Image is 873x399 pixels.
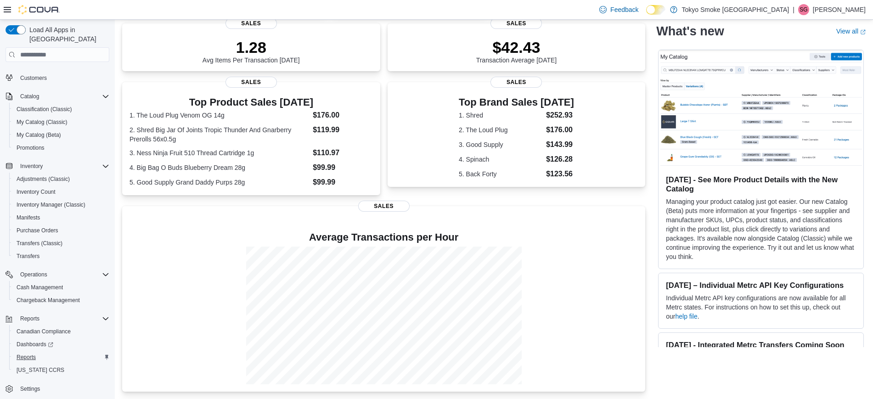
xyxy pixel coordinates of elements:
[13,295,84,306] a: Chargeback Management
[20,93,39,100] span: Catalog
[17,328,71,335] span: Canadian Compliance
[13,225,109,236] span: Purchase Orders
[9,116,113,129] button: My Catalog (Classic)
[836,28,866,35] a: View allExternal link
[2,71,113,84] button: Customers
[17,354,36,361] span: Reports
[682,4,789,15] p: Tokyo Smoke [GEOGRAPHIC_DATA]
[17,91,43,102] button: Catalog
[860,29,866,34] svg: External link
[17,240,62,247] span: Transfers (Classic)
[130,232,638,243] h4: Average Transactions per Hour
[17,131,61,139] span: My Catalog (Beta)
[9,141,113,154] button: Promotions
[17,366,64,374] span: [US_STATE] CCRS
[9,198,113,211] button: Inventory Manager (Classic)
[17,341,53,348] span: Dashboards
[225,77,277,88] span: Sales
[18,5,60,14] img: Cova
[13,326,109,337] span: Canadian Compliance
[13,142,48,153] a: Promotions
[459,140,542,149] dt: 3. Good Supply
[13,129,109,140] span: My Catalog (Beta)
[13,352,39,363] a: Reports
[9,281,113,294] button: Cash Management
[9,294,113,307] button: Chargeback Management
[20,74,47,82] span: Customers
[13,212,109,223] span: Manifests
[13,251,43,262] a: Transfers
[13,117,109,128] span: My Catalog (Classic)
[13,142,109,153] span: Promotions
[13,339,57,350] a: Dashboards
[17,106,72,113] span: Classification (Classic)
[17,118,68,126] span: My Catalog (Classic)
[13,365,68,376] a: [US_STATE] CCRS
[676,313,698,320] a: help file
[13,238,66,249] a: Transfers (Classic)
[2,268,113,281] button: Operations
[546,154,574,165] dd: $126.28
[9,185,113,198] button: Inventory Count
[459,125,542,135] dt: 2. The Loud Plug
[596,0,642,19] a: Feedback
[313,177,372,188] dd: $99.99
[313,162,372,173] dd: $99.99
[26,25,109,44] span: Load All Apps in [GEOGRAPHIC_DATA]
[13,352,109,363] span: Reports
[130,97,373,108] h3: Top Product Sales [DATE]
[17,161,109,172] span: Inventory
[546,169,574,180] dd: $123.56
[9,224,113,237] button: Purchase Orders
[17,313,43,324] button: Reports
[2,90,113,103] button: Catalog
[313,124,372,135] dd: $119.99
[9,173,113,185] button: Adjustments (Classic)
[9,103,113,116] button: Classification (Classic)
[20,315,39,322] span: Reports
[13,282,109,293] span: Cash Management
[490,18,542,29] span: Sales
[17,175,70,183] span: Adjustments (Classic)
[9,338,113,351] a: Dashboards
[17,269,109,280] span: Operations
[225,18,277,29] span: Sales
[793,4,794,15] p: |
[17,383,109,394] span: Settings
[13,104,109,115] span: Classification (Classic)
[13,295,109,306] span: Chargeback Management
[546,139,574,150] dd: $143.99
[666,197,856,261] p: Managing your product catalog just got easier. Our new Catalog (Beta) puts more information at yo...
[130,111,309,120] dt: 1. The Loud Plug Venom OG 14g
[2,382,113,395] button: Settings
[20,271,47,278] span: Operations
[20,385,40,393] span: Settings
[13,174,73,185] a: Adjustments (Classic)
[313,110,372,121] dd: $176.00
[9,250,113,263] button: Transfers
[17,91,109,102] span: Catalog
[546,110,574,121] dd: $252.93
[13,174,109,185] span: Adjustments (Classic)
[813,4,866,15] p: [PERSON_NAME]
[2,160,113,173] button: Inventory
[459,97,574,108] h3: Top Brand Sales [DATE]
[17,188,56,196] span: Inventory Count
[130,178,309,187] dt: 5. Good Supply Grand Daddy Purps 28g
[646,5,665,15] input: Dark Mode
[13,104,76,115] a: Classification (Classic)
[2,312,113,325] button: Reports
[666,293,856,321] p: Individual Metrc API key configurations are now available for all Metrc states. For instructions ...
[798,4,809,15] div: Sonia Garner
[13,225,62,236] a: Purchase Orders
[459,111,542,120] dt: 1. Shred
[17,253,39,260] span: Transfers
[666,281,856,290] h3: [DATE] – Individual Metrc API Key Configurations
[656,24,724,39] h2: What's new
[459,155,542,164] dt: 4. Spinach
[17,144,45,152] span: Promotions
[9,364,113,377] button: [US_STATE] CCRS
[13,212,44,223] a: Manifests
[13,339,109,350] span: Dashboards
